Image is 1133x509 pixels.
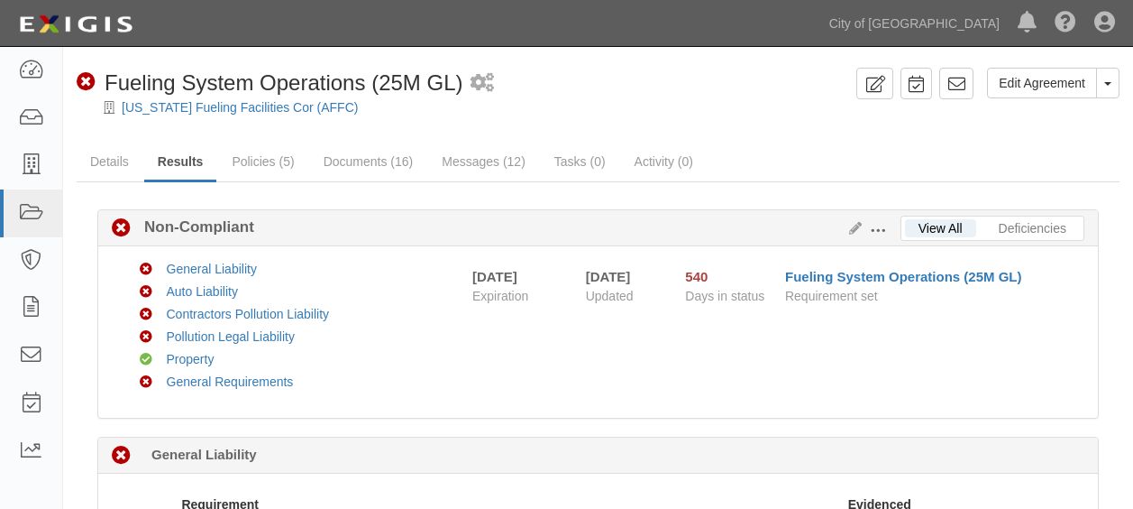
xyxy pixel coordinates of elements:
[1055,13,1076,34] i: Help Center - Complianz
[167,352,215,366] a: Property
[785,269,1022,284] a: Fueling System Operations (25M GL)
[14,8,138,41] img: logo-5460c22ac91f19d4615b14bd174203de0afe785f0fc80cf4dbbc73dc1793850b.png
[428,143,539,180] a: Messages (12)
[167,329,295,344] a: Pollution Legal Liability
[621,143,707,180] a: Activity (0)
[112,447,131,466] i: Non-Compliant 101 days (since 07/01/2025)
[140,376,152,389] i: Non-Compliant
[77,68,463,98] div: Fueling System Operations (25M GL)
[586,289,634,303] span: Updated
[167,307,330,321] a: Contractors Pollution Liability
[541,143,619,180] a: Tasks (0)
[987,68,1097,98] a: Edit Agreement
[985,219,1080,237] a: Deficiencies
[140,354,152,366] i: Compliant
[905,219,976,237] a: View All
[167,262,257,276] a: General Liability
[820,5,1009,42] a: City of [GEOGRAPHIC_DATA]
[105,70,463,95] span: Fueling System Operations (25M GL)
[122,100,358,115] a: [US_STATE] Fueling Facilities Cor (AFFC)
[785,289,878,303] span: Requirement set
[140,331,152,344] i: Non-Compliant
[842,221,862,236] a: Edit Results
[112,219,131,238] i: Non-Compliant
[140,264,152,276] i: Non-Compliant
[167,284,238,299] a: Auto Liability
[685,289,764,303] span: Days in status
[131,217,254,238] b: Non-Compliant
[310,143,427,180] a: Documents (16)
[471,74,494,93] i: 1 scheduled workflow
[140,286,152,299] i: Non-Compliant
[685,267,772,286] div: Since 04/18/2024
[140,309,152,321] i: Non-Compliant
[77,143,142,180] a: Details
[151,445,257,464] b: General Liability
[472,267,517,286] div: [DATE]
[586,267,659,286] div: [DATE]
[144,143,217,182] a: Results
[77,73,96,92] i: Non-Compliant
[218,143,307,180] a: Policies (5)
[472,287,572,305] span: Expiration
[167,375,294,389] a: General Requirements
